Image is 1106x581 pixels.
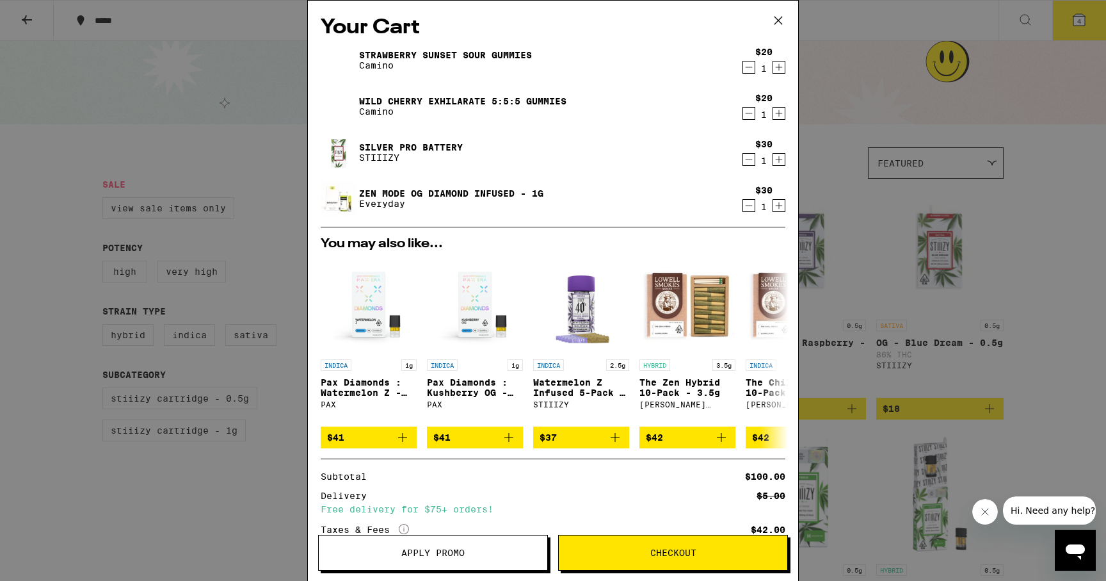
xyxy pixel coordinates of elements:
[639,400,735,409] div: [PERSON_NAME] Farms
[359,106,566,117] p: Camino
[321,181,357,217] img: Zen Mode OG Diamond Infused - 1g
[639,377,735,398] p: The Zen Hybrid 10-Pack - 3.5g
[321,13,785,42] h2: Your Cart
[650,548,696,557] span: Checkout
[321,524,409,536] div: Taxes & Fees
[742,153,755,166] button: Decrement
[752,432,769,443] span: $42
[533,427,629,448] button: Add to bag
[321,238,785,250] h2: You may also like...
[427,257,523,353] img: PAX - Pax Diamonds : Kushberry OG - 1g
[359,188,543,199] a: Zen Mode OG Diamond Infused - 1g
[639,427,735,448] button: Add to bag
[751,525,785,534] div: $42.00
[773,61,785,74] button: Increment
[746,257,842,353] img: Lowell Farms - The Chill Indica 10-Pack - 3.5g
[773,199,785,212] button: Increment
[321,135,357,170] img: Silver Pro Battery
[533,400,629,409] div: STIIIZY
[427,400,523,409] div: PAX
[742,199,755,212] button: Decrement
[359,60,532,70] p: Camino
[359,152,463,163] p: STIIIZY
[746,377,842,398] p: The Chill Indica 10-Pack - 3.5g
[755,139,773,149] div: $30
[321,377,417,398] p: Pax Diamonds : Watermelon Z - 1g
[639,257,735,427] a: Open page for The Zen Hybrid 10-Pack - 3.5g from Lowell Farms
[321,42,357,78] img: Strawberry Sunset Sour Gummies
[746,400,842,409] div: [PERSON_NAME] Farms
[321,505,785,514] div: Free delivery for $75+ orders!
[540,432,557,443] span: $37
[646,432,663,443] span: $42
[755,110,773,120] div: 1
[321,491,376,500] div: Delivery
[773,153,785,166] button: Increment
[639,257,735,353] img: Lowell Farms - The Zen Hybrid 10-Pack - 3.5g
[427,257,523,427] a: Open page for Pax Diamonds : Kushberry OG - 1g from PAX
[712,359,735,371] p: 3.5g
[742,61,755,74] button: Decrement
[533,257,629,427] a: Open page for Watermelon Z Infused 5-Pack - 2.5g from STIIIZY
[359,142,463,152] a: Silver Pro Battery
[318,535,548,571] button: Apply Promo
[533,257,629,353] img: STIIIZY - Watermelon Z Infused 5-Pack - 2.5g
[972,499,998,525] iframe: Close message
[359,50,532,60] a: Strawberry Sunset Sour Gummies
[321,88,357,124] img: Wild Cherry Exhilarate 5:5:5 Gummies
[401,548,465,557] span: Apply Promo
[321,472,376,481] div: Subtotal
[401,359,417,371] p: 1g
[755,47,773,57] div: $20
[755,185,773,195] div: $30
[321,257,417,427] a: Open page for Pax Diamonds : Watermelon Z - 1g from PAX
[533,377,629,398] p: Watermelon Z Infused 5-Pack - 2.5g
[558,535,788,571] button: Checkout
[1055,530,1096,571] iframe: Button to launch messaging window
[508,359,523,371] p: 1g
[359,96,566,106] a: Wild Cherry Exhilarate 5:5:5 Gummies
[755,202,773,212] div: 1
[746,257,842,427] a: Open page for The Chill Indica 10-Pack - 3.5g from Lowell Farms
[427,359,458,371] p: INDICA
[606,359,629,371] p: 2.5g
[321,400,417,409] div: PAX
[639,359,670,371] p: HYBRID
[742,107,755,120] button: Decrement
[773,107,785,120] button: Increment
[359,199,543,209] p: Everyday
[327,432,344,443] span: $41
[745,472,785,481] div: $100.00
[433,432,451,443] span: $41
[755,93,773,103] div: $20
[755,63,773,74] div: 1
[746,359,776,371] p: INDICA
[746,427,842,448] button: Add to bag
[757,491,785,500] div: $5.00
[533,359,564,371] p: INDICA
[321,427,417,448] button: Add to bag
[321,257,417,353] img: PAX - Pax Diamonds : Watermelon Z - 1g
[427,427,523,448] button: Add to bag
[427,377,523,398] p: Pax Diamonds : Kushberry OG - 1g
[755,156,773,166] div: 1
[1003,496,1096,525] iframe: Message from company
